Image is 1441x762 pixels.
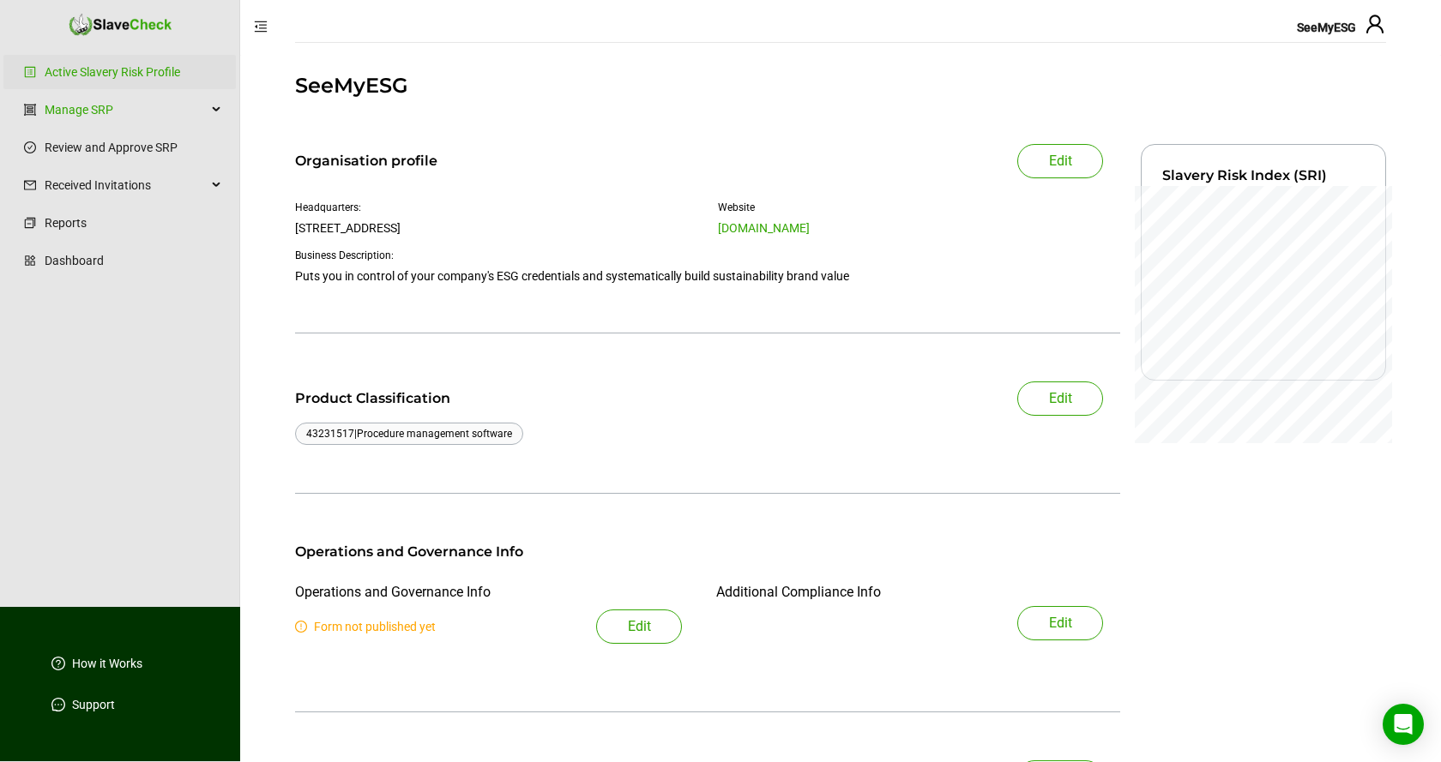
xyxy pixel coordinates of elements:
[295,267,1120,285] p: Puts you in control of your company's ESG credentials and systematically build sustainability bra...
[1383,704,1424,745] div: Open Intercom Messenger
[24,179,36,191] span: mail
[254,20,268,33] span: menu-fold
[1017,381,1103,416] button: Edit
[1049,388,1072,409] span: Edit
[51,657,65,670] span: question-circle
[295,70,1386,101] div: SeeMyESG
[295,151,437,171] div: Organisation profile
[295,542,1103,562] div: Operations and Governance Info
[295,247,1120,264] div: Business Description:
[24,104,36,116] span: group
[718,221,810,235] a: [DOMAIN_NAME]
[1049,613,1072,633] span: Edit
[45,130,222,165] a: Review and Approve SRP
[1017,144,1103,178] button: Edit
[45,168,207,202] span: Received Invitations
[1297,21,1356,34] span: SeeMyESG
[45,55,222,89] a: Active Slavery Risk Profile
[1365,14,1385,34] span: user
[45,243,222,278] a: Dashboard
[51,698,65,711] span: message
[295,219,697,237] div: [STREET_ADDRESS]
[1017,606,1103,640] button: Edit
[596,609,682,644] button: Edit
[1162,165,1365,186] div: Slavery Risk Index (SRI)
[716,582,881,603] div: Additional Compliance Info
[72,696,115,713] a: Support
[295,621,307,633] span: exclamation-circle
[295,582,491,603] div: Operations and Governance Info
[295,199,697,216] div: Headquarters:
[295,388,512,409] div: Product Classification
[45,93,207,127] a: Manage SRP
[72,655,142,672] a: How it Works
[628,616,651,637] span: Edit
[718,199,1120,216] div: Website
[45,206,222,240] a: Reports
[295,620,436,633] span: Form not published yet
[1049,151,1072,171] span: Edit
[306,425,512,442] div: 43231517 | Procedure management software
